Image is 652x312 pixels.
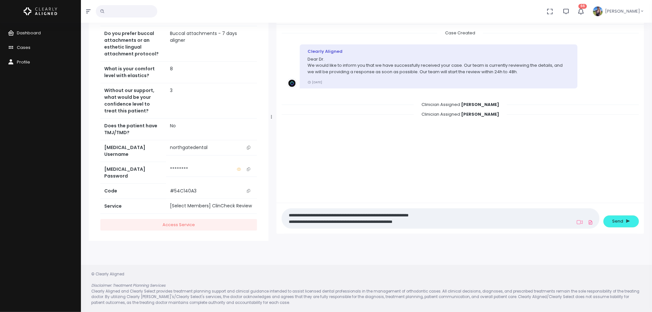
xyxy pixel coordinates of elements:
span: 66 [579,4,587,9]
th: [MEDICAL_DATA] Username [100,140,166,162]
img: Header Avatar [592,6,604,17]
td: #54C140A3 [166,184,257,199]
p: Dear Dr. We would like to inform you that we have successfully received your case. Our team is cu... [308,56,570,75]
span: Cases [17,44,30,51]
td: No [166,119,257,140]
span: Clinician Assigned: [414,99,507,110]
a: Access Service [100,219,257,231]
td: 3 [166,83,257,119]
span: Clinician Assigned: [414,109,507,119]
th: Does the patient have TMJ/TMD? [100,119,166,140]
span: Profile [17,59,30,65]
th: Without our support, what would be your confidence level to treat this patient? [100,83,166,119]
th: What is your comfort level with elastics? [100,62,166,83]
div: © Clearly Aligned Clearly Aligned and Clearly Select provides treatment planning support and clin... [85,272,648,306]
a: Add Files [587,216,594,228]
div: scrollable content [282,30,639,196]
b: [PERSON_NAME] [461,111,499,117]
td: 8 [166,62,257,83]
div: [Select Members] ClinCheck Review [170,202,253,209]
th: Do you prefer buccal attachments or an esthetic lingual attachment protocol? [100,26,166,62]
td: Buccal attachments - 7 days aligner [166,26,257,62]
button: Send [603,215,639,227]
th: Code [100,184,166,199]
th: Service [100,199,166,214]
img: Logo Horizontal [24,5,57,18]
small: [DATE] [308,80,322,84]
td: northgatedental [166,140,257,155]
span: Dashboard [17,30,41,36]
th: [MEDICAL_DATA] Password [100,162,166,184]
b: [PERSON_NAME] [461,101,499,108]
span: Send [613,218,624,225]
em: Disclaimer: Treatment Planning Services [91,283,165,288]
span: Case Created [437,28,483,38]
span: [PERSON_NAME] [605,8,640,15]
div: Clearly Aligned [308,48,570,55]
a: Add Loom Video [576,220,584,225]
